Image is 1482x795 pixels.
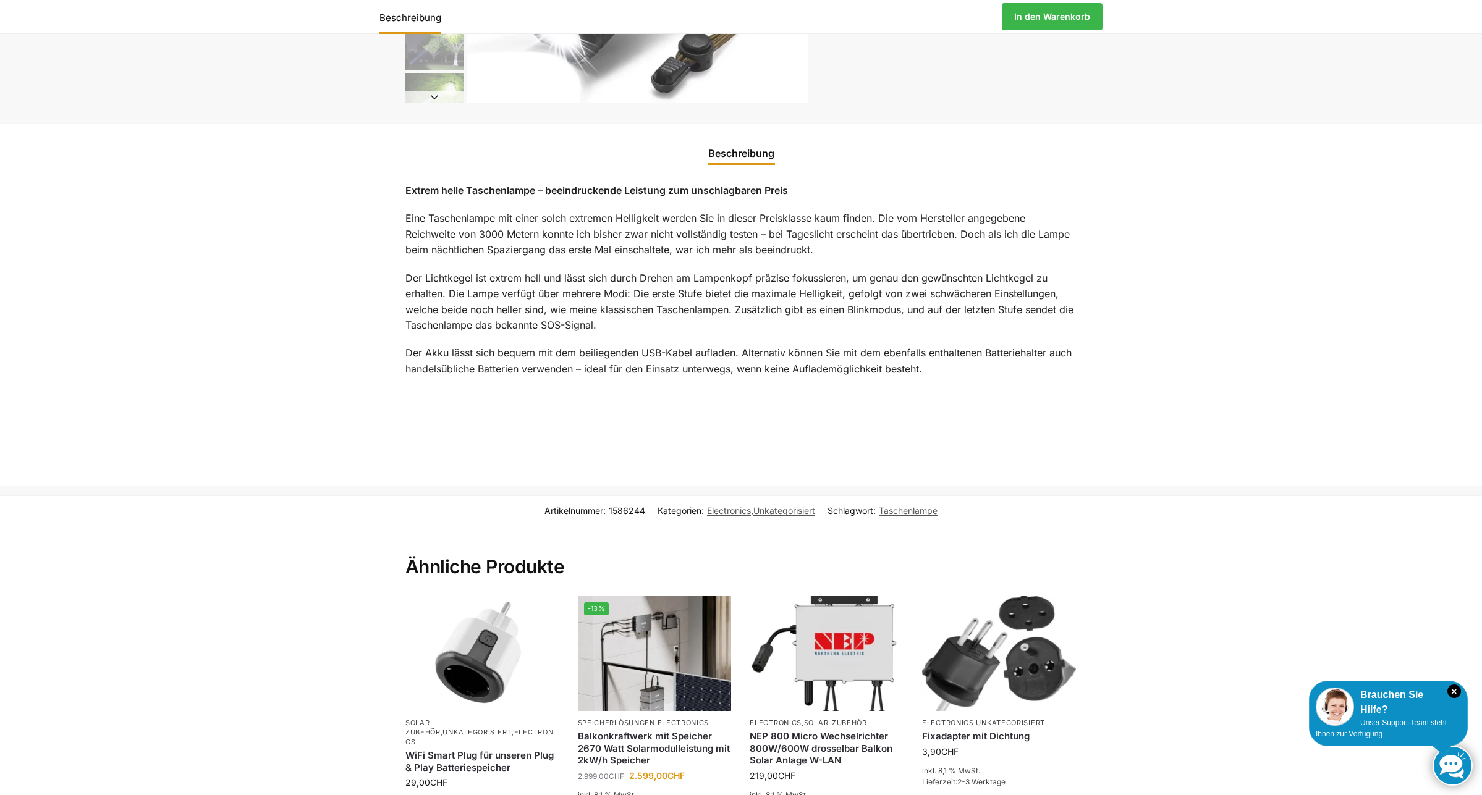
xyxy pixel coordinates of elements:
[922,718,1076,728] p: ,
[941,746,959,757] span: CHF
[405,11,464,70] img: Taschenlampe2
[405,271,1077,334] p: Der Lichtkegel ist extrem hell und lässt sich durch Drehen am Lampenkopf präzise fokussieren, um ...
[405,718,441,736] a: Solar-Zubehör
[922,596,1076,712] img: Fixadapter mit Dichtung
[750,770,795,781] bdi: 219,00
[778,770,795,781] span: CHF
[922,730,1076,742] a: Fixadapter mit Dichtung
[405,345,1077,377] p: Der Akku lässt sich bequem mit dem beiliegenden USB-Kabel aufladen. Alternativ können Sie mit dem...
[922,718,974,727] a: Electronics
[629,770,685,781] bdi: 2.599,00
[578,718,655,727] a: Speicherlösungen
[701,138,782,168] a: Beschreibung
[922,765,1076,776] p: inkl. 8,1 % MwSt.
[405,596,559,712] img: WiFi Smart Plug für unseren Plug & Play Batteriespeicher
[405,718,559,747] p: , ,
[405,91,464,103] button: Next slide
[957,777,1006,786] span: 2-3 Werktage
[578,596,732,712] a: -13%Balkonkraftwerk mit Speicher 2670 Watt Solarmodulleistung mit 2kW/h Speicher
[1002,3,1103,30] a: In den Warenkorb
[430,777,447,788] span: CHF
[828,504,938,517] span: Schlagwort:
[544,504,645,517] span: Artikelnummer:
[1447,684,1461,698] i: Schließen
[750,596,904,712] img: NEP 800 Drosselbar auf 600 Watt
[578,718,732,728] p: ,
[405,184,788,196] strong: Extrem helle Taschenlampe – beeindruckende Leistung zum unschlagbaren Preis
[1316,688,1461,717] div: Brauchen Sie Hilfe?
[578,772,624,781] bdi: 2.999,00
[402,71,464,133] li: 6 / 6
[405,777,447,788] bdi: 29,00
[750,718,904,728] p: ,
[578,730,732,767] a: Balkonkraftwerk mit Speicher 2670 Watt Solarmodulleistung mit 2kW/h Speicher
[976,718,1045,727] a: Unkategorisiert
[879,505,938,516] a: Taschenlampe
[405,211,1077,258] p: Eine Taschenlampe mit einer solch extremen Helligkeit werden Sie in dieser Preisklasse kaum finde...
[405,526,1077,579] h2: Ähnliche Produkte
[405,749,559,773] a: WiFi Smart Plug für unseren Plug & Play Batteriespeicher
[804,718,867,727] a: Solar-Zubehör
[1316,688,1354,726] img: Customer service
[405,728,556,746] a: Electronics
[922,777,1006,786] span: Lieferzeit:
[658,504,815,517] span: Kategorien: ,
[707,505,751,516] a: Electronics
[609,772,624,781] span: CHF
[379,2,447,32] a: Beschreibung
[750,730,904,767] a: NEP 800 Micro Wechselrichter 800W/600W drosselbar Balkon Solar Anlage W-LAN
[750,718,802,727] a: Electronics
[578,596,732,712] img: Balkonkraftwerk mit Speicher 2670 Watt Solarmodulleistung mit 2kW/h Speicher
[402,9,464,71] li: 5 / 6
[442,728,512,736] a: Unkategorisiert
[667,770,685,781] span: CHF
[405,73,464,132] img: Taschenlampe
[1316,718,1447,738] span: Unser Support-Team steht Ihnen zur Verfügung
[658,718,709,727] a: Electronics
[922,746,959,757] bdi: 3,90
[609,505,645,516] span: 1586244
[753,505,815,516] a: Unkategorisiert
